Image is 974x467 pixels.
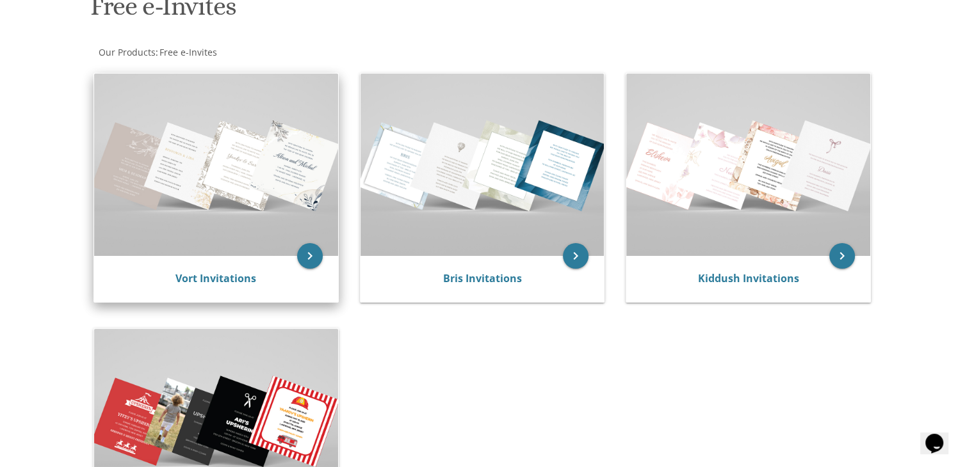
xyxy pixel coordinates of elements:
[158,46,217,58] a: Free e-Invites
[563,243,588,269] a: keyboard_arrow_right
[175,271,256,285] a: Vort Invitations
[94,74,338,256] img: Vort Invitations
[361,74,605,256] img: Bris Invitations
[297,243,323,269] a: keyboard_arrow_right
[698,271,799,285] a: Kiddush Invitations
[159,46,217,58] span: Free e-Invites
[442,271,521,285] a: Bris Invitations
[829,243,855,269] a: keyboard_arrow_right
[97,46,156,58] a: Our Products
[920,416,961,454] iframe: chat widget
[626,74,870,256] img: Kiddush Invitations
[88,46,487,59] div: :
